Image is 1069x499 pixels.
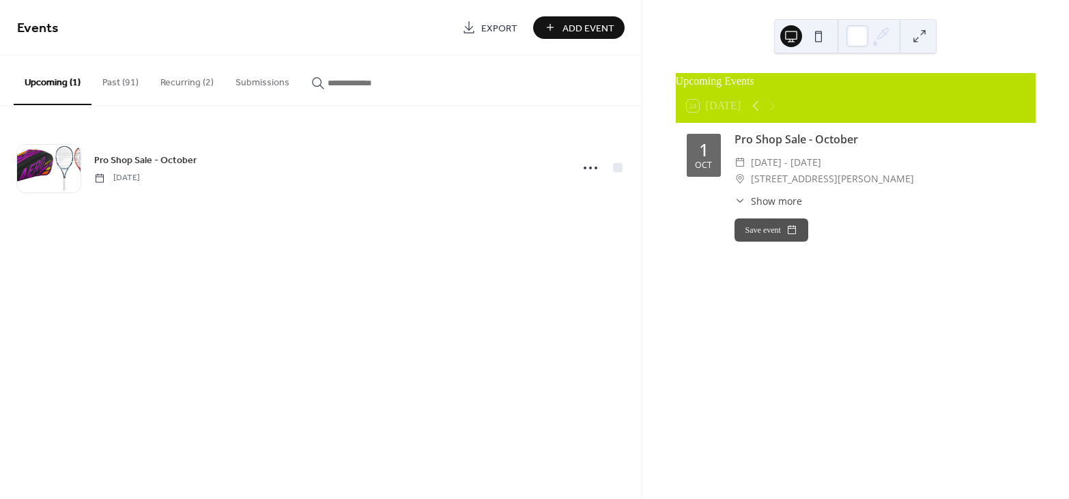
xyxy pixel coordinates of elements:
button: Past (91) [91,55,149,104]
button: Recurring (2) [149,55,225,104]
div: Pro Shop Sale - October [735,131,1025,147]
span: [DATE] [94,172,140,184]
a: Pro Shop Sale - October [94,152,197,168]
a: Export [452,16,528,39]
button: Upcoming (1) [14,55,91,105]
div: Oct [695,161,712,170]
span: Add Event [562,21,614,35]
button: Add Event [533,16,625,39]
span: [STREET_ADDRESS][PERSON_NAME] [751,171,914,187]
button: ​Show more [735,194,802,208]
span: Export [481,21,517,35]
span: Events [17,15,59,42]
span: Show more [751,194,802,208]
div: ​ [735,154,745,171]
div: ​ [735,171,745,187]
button: Submissions [225,55,300,104]
span: Pro Shop Sale - October [94,154,197,168]
span: [DATE] - [DATE] [751,154,821,171]
div: Upcoming Events [676,73,1036,89]
div: 1 [699,141,709,158]
button: Save event [735,218,808,242]
div: ​ [735,194,745,208]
